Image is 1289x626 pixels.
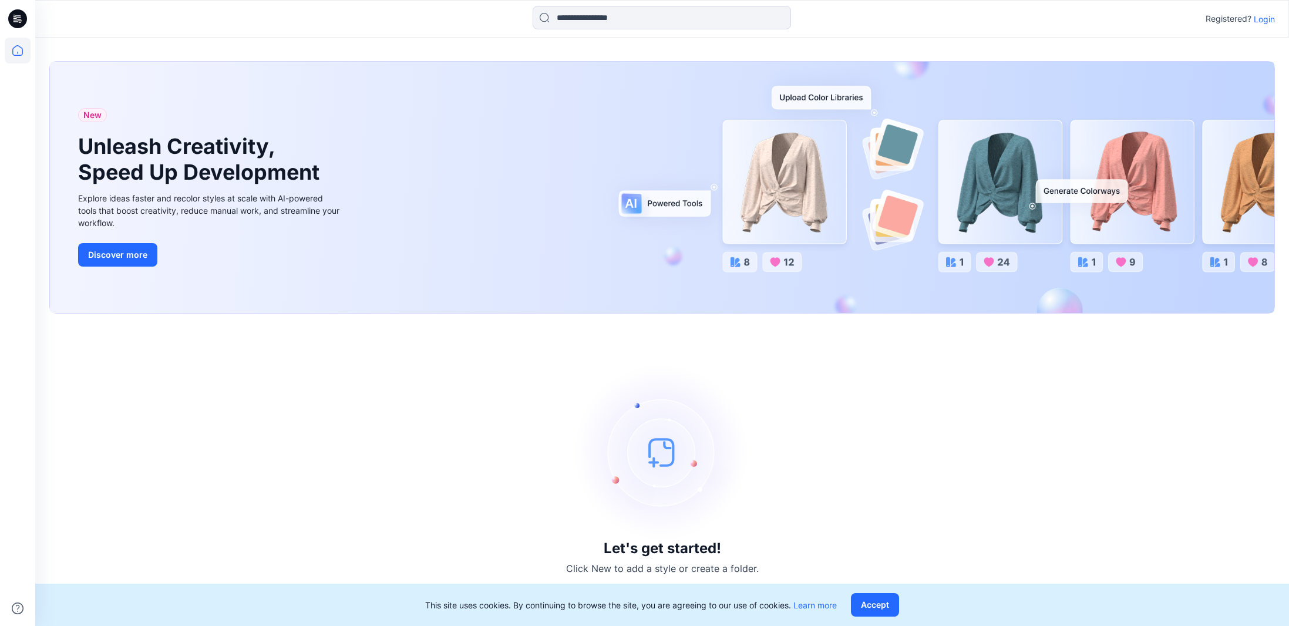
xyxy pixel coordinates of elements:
div: Explore ideas faster and recolor styles at scale with AI-powered tools that boost creativity, red... [78,192,342,229]
a: Discover more [78,243,342,267]
p: This site uses cookies. By continuing to browse the site, you are agreeing to our use of cookies. [425,599,837,611]
img: empty-state-image.svg [574,364,750,540]
p: Registered? [1206,12,1251,26]
p: Login [1254,13,1275,25]
h3: Let's get started! [604,540,721,557]
span: New [83,108,102,122]
p: Click New to add a style or create a folder. [566,561,759,575]
button: Accept [851,593,899,617]
a: Learn more [793,600,837,610]
button: Discover more [78,243,157,267]
h1: Unleash Creativity, Speed Up Development [78,134,325,184]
